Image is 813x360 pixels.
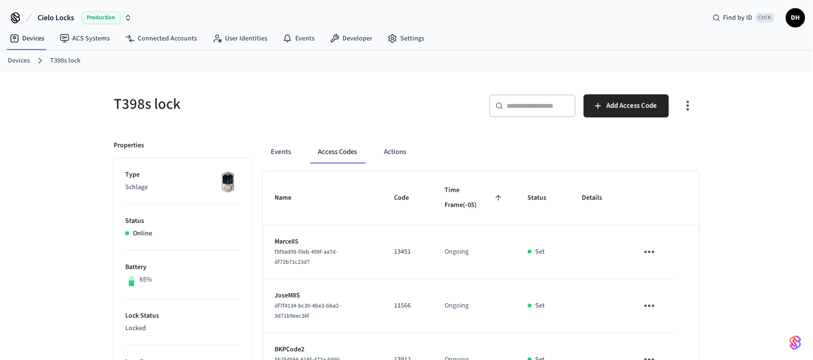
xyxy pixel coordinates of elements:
span: Ctrl K [756,13,774,23]
span: f5f9ad09-f0eb-499f-aa7d-df72b71c23d7 [275,248,338,266]
p: 11566 [394,301,422,311]
p: Online [133,229,152,239]
p: Locked [125,323,240,334]
a: User Identities [205,30,275,47]
p: Schlage [125,182,240,193]
a: Devices [2,30,52,47]
button: DH [786,8,805,27]
a: T398s lock [50,56,80,66]
span: Production [82,12,120,24]
p: Battery [125,262,240,272]
p: Status [125,216,240,226]
p: Properties [114,141,144,151]
p: BKPCode2 [275,345,371,355]
span: Code [394,191,422,206]
button: Events [263,141,299,164]
button: Access Codes [310,141,365,164]
a: ACS Systems [52,30,118,47]
img: Schlage Sense Smart Deadbolt with Camelot Trim, Front [216,170,240,194]
a: Developer [322,30,380,47]
img: SeamLogoGradient.69752ec5.svg [790,335,801,350]
span: Details [582,191,615,206]
span: Name [275,191,304,206]
td: Ongoing [433,279,516,333]
span: df7f4134-bc30-4be3-bba2-3d71b9eec36f [275,302,341,320]
a: Connected Accounts [118,30,205,47]
span: Status [528,191,559,206]
a: Events [275,30,322,47]
td: Ongoing [433,225,516,279]
button: Actions [376,141,414,164]
span: Time Frame(-05) [445,183,505,213]
p: Marce8S [275,237,371,247]
p: 13451 [394,247,422,257]
a: Devices [8,56,30,66]
span: DH [787,9,804,26]
p: Type [125,170,240,180]
p: 65% [140,275,152,285]
a: Settings [380,30,432,47]
p: Set [536,301,545,311]
p: Lock Status [125,311,240,321]
div: ant example [263,141,699,164]
p: JoseM8S [275,291,371,301]
button: Add Access Code [584,94,669,117]
div: Find by IDCtrl K [705,9,782,26]
p: Set [536,247,545,257]
span: Add Access Code [607,100,657,112]
span: Cielo Locks [38,12,74,24]
span: Find by ID [723,13,753,23]
h5: T398s lock [114,94,401,114]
